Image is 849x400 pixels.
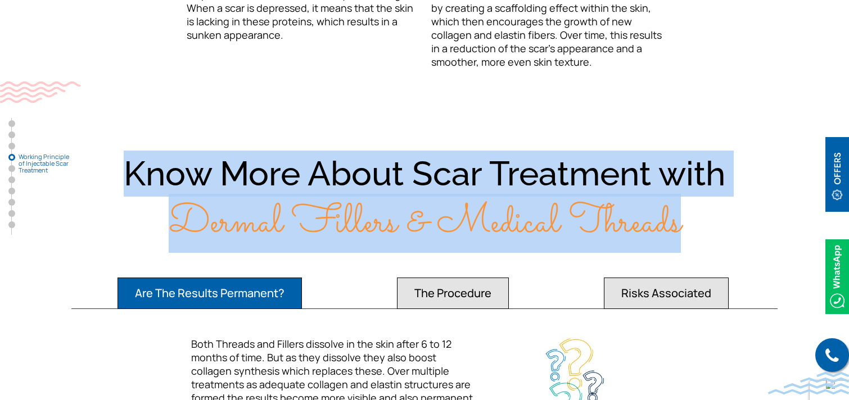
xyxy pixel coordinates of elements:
a: Working Principle of Injectable Scar Treatment [8,154,15,161]
img: bluewave [768,372,849,394]
button: Are The Results Permanent? [118,278,302,309]
div: Know More About Scar Treatment with [65,151,784,247]
span: Dermal Fillers & Medical Threads [169,194,681,253]
img: Whatsappicon [825,239,849,314]
button: Risks Associated [604,278,729,309]
img: offerBt [825,137,849,212]
a: Whatsappicon [825,270,849,282]
span: Working Principle of Injectable Scar Treatment [19,153,75,174]
button: The Procedure [397,278,509,309]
